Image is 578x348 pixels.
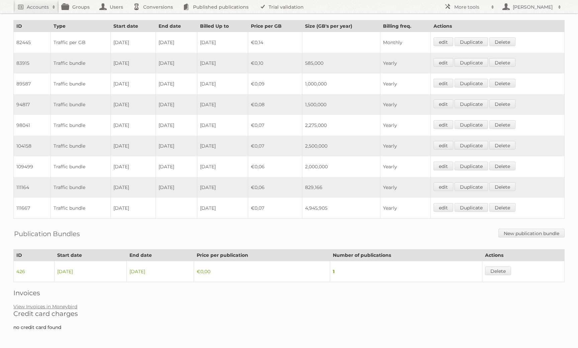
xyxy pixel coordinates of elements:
[248,20,302,32] th: Price per GB
[111,177,156,198] td: [DATE]
[433,58,453,67] a: edit
[302,20,380,32] th: Size (GB's per year)
[111,156,156,177] td: [DATE]
[248,115,302,136] td: €0,07
[197,136,248,156] td: [DATE]
[14,198,51,219] td: 111667
[454,4,488,10] h2: More tools
[489,79,515,88] a: Delete
[197,94,248,115] td: [DATE]
[156,115,197,136] td: [DATE]
[127,261,194,282] td: [DATE]
[197,20,248,32] th: Billed Up to
[433,100,453,108] a: edit
[197,198,248,219] td: [DATE]
[111,94,156,115] td: [DATE]
[51,73,110,94] td: Traffic bundle
[498,229,565,237] a: New publication bundle
[302,53,380,73] td: 585,000
[51,136,110,156] td: Traffic bundle
[302,136,380,156] td: 2,500,000
[455,37,488,46] a: Duplicate
[302,73,380,94] td: 1,000,000
[455,100,488,108] a: Duplicate
[380,73,431,94] td: Yearly
[14,94,51,115] td: 94817
[51,177,110,198] td: Traffic bundle
[380,198,431,219] td: Yearly
[380,20,431,32] th: Billing freq.
[156,53,197,73] td: [DATE]
[489,120,515,129] a: Delete
[489,203,515,212] a: Delete
[156,94,197,115] td: [DATE]
[380,53,431,73] td: Yearly
[197,73,248,94] td: [DATE]
[380,136,431,156] td: Yearly
[156,177,197,198] td: [DATE]
[54,261,127,282] td: [DATE]
[433,141,453,150] a: edit
[14,136,51,156] td: 104158
[248,198,302,219] td: €0,07
[14,156,51,177] td: 109499
[13,310,565,318] h2: Credit card charges
[380,177,431,198] td: Yearly
[248,156,302,177] td: €0,06
[333,269,334,275] strong: 1
[455,58,488,67] a: Duplicate
[431,20,565,32] th: Actions
[482,249,565,261] th: Actions
[433,162,453,170] a: edit
[51,156,110,177] td: Traffic bundle
[111,73,156,94] td: [DATE]
[14,115,51,136] td: 98041
[489,162,515,170] a: Delete
[194,249,330,261] th: Price per publication
[13,304,77,310] a: View Invoices in Moneybird
[54,249,127,261] th: Start date
[433,120,453,129] a: edit
[51,53,110,73] td: Traffic bundle
[111,20,156,32] th: Start date
[156,156,197,177] td: [DATE]
[111,53,156,73] td: [DATE]
[156,32,197,53] td: [DATE]
[380,156,431,177] td: Yearly
[248,94,302,115] td: €0,08
[111,136,156,156] td: [DATE]
[489,37,515,46] a: Delete
[380,32,431,53] td: Monthly
[14,32,51,53] td: 82445
[489,58,515,67] a: Delete
[127,249,194,261] th: End date
[51,20,110,32] th: Type
[14,229,80,239] h2: Publication Bundles
[197,156,248,177] td: [DATE]
[197,115,248,136] td: [DATE]
[302,177,380,198] td: 829,166
[455,182,488,191] a: Duplicate
[489,141,515,150] a: Delete
[485,267,511,275] a: Delete
[302,198,380,219] td: 4,945,905
[156,136,197,156] td: [DATE]
[14,20,51,32] th: ID
[248,177,302,198] td: €0,06
[14,73,51,94] td: 89587
[511,4,555,10] h2: [PERSON_NAME]
[489,182,515,191] a: Delete
[433,37,453,46] a: edit
[330,249,482,261] th: Number of publications
[14,261,55,282] td: 426
[51,198,110,219] td: Traffic bundle
[13,289,565,297] h2: Invoices
[455,141,488,150] a: Duplicate
[248,136,302,156] td: €0,07
[455,120,488,129] a: Duplicate
[455,79,488,88] a: Duplicate
[302,115,380,136] td: 2,275,000
[194,261,330,282] td: €0,00
[433,79,453,88] a: edit
[433,203,453,212] a: edit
